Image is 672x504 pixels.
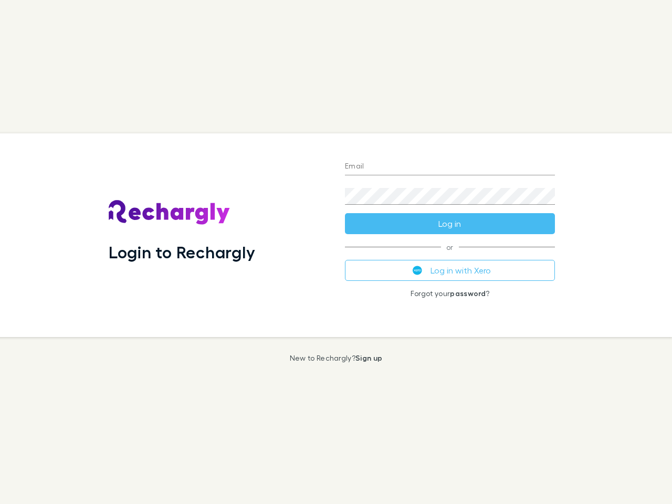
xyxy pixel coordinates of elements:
img: Rechargly's Logo [109,200,230,225]
img: Xero's logo [413,266,422,275]
button: Log in [345,213,555,234]
p: Forgot your ? [345,289,555,298]
p: New to Rechargly? [290,354,383,362]
a: Sign up [355,353,382,362]
h1: Login to Rechargly [109,242,255,262]
button: Log in with Xero [345,260,555,281]
a: password [450,289,486,298]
